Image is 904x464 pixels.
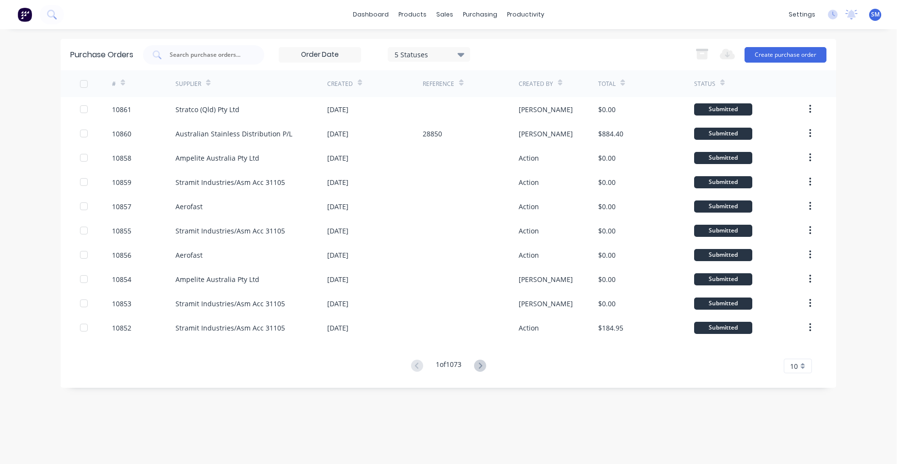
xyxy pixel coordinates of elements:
[694,152,752,164] div: Submitted
[327,153,349,163] div: [DATE]
[598,274,616,284] div: $0.00
[694,298,752,310] div: Submitted
[112,323,131,333] div: 10852
[175,226,285,236] div: Stramit Industries/Asm Acc 31105
[327,80,353,88] div: Created
[694,200,752,213] div: Submitted
[694,80,715,88] div: Status
[112,298,131,309] div: 10853
[279,48,361,62] input: Order Date
[175,129,292,139] div: Australian Stainless Distribution P/L
[327,250,349,260] div: [DATE]
[694,103,752,116] div: Submitted
[431,7,458,22] div: sales
[436,359,461,373] div: 1 of 1073
[598,323,623,333] div: $184.95
[694,273,752,285] div: Submitted
[598,153,616,163] div: $0.00
[694,128,752,140] div: Submitted
[112,226,131,236] div: 10855
[790,361,798,371] span: 10
[519,80,553,88] div: Created By
[327,177,349,187] div: [DATE]
[519,274,573,284] div: [PERSON_NAME]
[348,7,394,22] a: dashboard
[423,129,442,139] div: 28850
[112,201,131,212] div: 10857
[598,177,616,187] div: $0.00
[175,80,201,88] div: Supplier
[112,153,131,163] div: 10858
[598,129,623,139] div: $884.40
[519,250,539,260] div: Action
[871,431,894,454] iframe: Intercom live chat
[423,80,454,88] div: Reference
[327,226,349,236] div: [DATE]
[169,50,249,60] input: Search purchase orders...
[112,250,131,260] div: 10856
[112,129,131,139] div: 10860
[175,323,285,333] div: Stramit Industries/Asm Acc 31105
[327,298,349,309] div: [DATE]
[17,7,32,22] img: Factory
[70,49,133,61] div: Purchase Orders
[519,323,539,333] div: Action
[598,201,616,212] div: $0.00
[694,249,752,261] div: Submitted
[871,10,880,19] span: SM
[112,104,131,115] div: 10861
[175,274,259,284] div: Ampelite Australia Pty Ltd
[598,104,616,115] div: $0.00
[598,80,616,88] div: Total
[175,177,285,187] div: Stramit Industries/Asm Acc 31105
[175,104,239,115] div: Stratco (Qld) Pty Ltd
[327,129,349,139] div: [DATE]
[598,250,616,260] div: $0.00
[694,176,752,188] div: Submitted
[395,49,464,59] div: 5 Statuses
[175,298,285,309] div: Stramit Industries/Asm Acc 31105
[502,7,549,22] div: productivity
[112,177,131,187] div: 10859
[175,250,203,260] div: Aerofast
[745,47,826,63] button: Create purchase order
[694,225,752,237] div: Submitted
[519,177,539,187] div: Action
[175,153,259,163] div: Ampelite Australia Pty Ltd
[112,274,131,284] div: 10854
[598,298,616,309] div: $0.00
[519,104,573,115] div: [PERSON_NAME]
[327,201,349,212] div: [DATE]
[519,201,539,212] div: Action
[519,153,539,163] div: Action
[394,7,431,22] div: products
[175,201,203,212] div: Aerofast
[327,274,349,284] div: [DATE]
[694,322,752,334] div: Submitted
[598,226,616,236] div: $0.00
[519,298,573,309] div: [PERSON_NAME]
[519,226,539,236] div: Action
[327,323,349,333] div: [DATE]
[519,129,573,139] div: [PERSON_NAME]
[458,7,502,22] div: purchasing
[784,7,820,22] div: settings
[112,80,116,88] div: #
[327,104,349,115] div: [DATE]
